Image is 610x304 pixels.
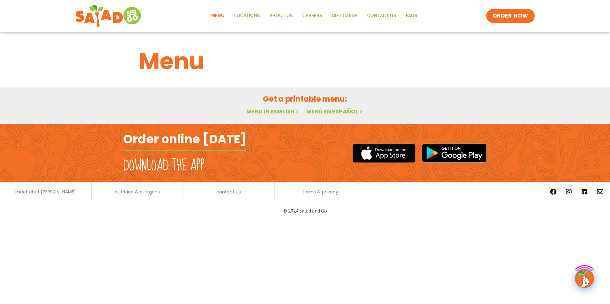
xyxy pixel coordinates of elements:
a: FAQs [401,9,422,23]
nav: Menu [206,9,422,23]
p: © 2024 Salad and Go [126,206,484,215]
img: appstore [353,143,415,163]
img: google_play [422,143,487,163]
img: new-SAG-logo-768×292 [75,3,143,29]
a: Menu in English [246,107,300,115]
h2: Order online [DATE] [123,131,247,147]
a: About Us [265,9,298,23]
a: GIFT CARDS [327,9,362,23]
a: Contact Us [362,9,401,23]
h2: Get a printable menu: [139,93,471,105]
img: fork [123,149,251,152]
a: terms & privacy [302,190,338,194]
a: Menú en español [306,107,364,115]
h1: Menu [139,44,471,78]
h2: Download the app [123,157,205,175]
a: nutrition & allergens [115,190,160,194]
a: Careers [298,9,327,23]
a: contact us [216,190,241,194]
a: ORDER NOW [486,9,535,23]
a: meet chef [PERSON_NAME] [15,190,76,194]
span: ORDER NOW [493,12,528,20]
a: Locations [229,9,265,23]
a: Menu [206,9,229,23]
